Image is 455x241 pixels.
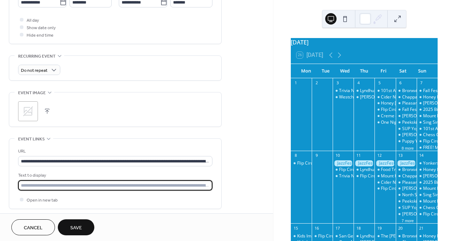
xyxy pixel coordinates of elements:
[396,167,417,173] div: Bronxville Farmers Market
[291,233,312,239] div: Kids Improv & Sketch Classes at Unthinkable Comedy: Funables, Improv classes for grades 1-2
[396,211,417,217] div: TASH Farmer's Market at Patriot's Park
[417,100,438,106] div: Irvington Farmer's Market
[314,80,319,86] div: 2
[339,167,406,173] div: Flip Circus - [GEOGRAPHIC_DATA]
[417,94,438,100] div: Honey Bee Grove Flower Farm - Farmers Market
[354,94,374,100] div: Michael Blaustein Comedy Night at Tarrytown Music Hall
[333,173,354,179] div: Trivia Night at Sing Sing Kill Brewery
[360,173,427,179] div: Flip Circus - [GEOGRAPHIC_DATA]
[402,138,425,144] div: Puppy Yoga
[374,100,395,106] div: Honey Bee Grove Flower Farm - Sunset U-Pick Flowers
[417,198,438,204] div: Mount Kisco Septemberfest
[27,24,56,32] span: Show date only
[417,145,438,151] div: FREE! Music Across The Hudson
[70,224,82,232] span: Save
[402,167,455,173] div: Bronxville Farmers Market
[381,233,434,239] div: The [PERSON_NAME] Band
[374,167,395,173] div: Food Truck Friday
[396,186,417,192] div: John Jay Homestead Farm Market In Katonah
[354,233,374,239] div: Lyndhurst Landscape Volunteering
[381,173,435,179] div: Mount Kisco Septemberfest
[398,153,403,158] div: 13
[360,167,428,173] div: Lyndhurst Landscape Volunteering
[399,217,417,223] button: 7 more
[417,132,438,138] div: Chess Club at Sing Sing Kill Brewery
[417,211,438,217] div: Flip Circus - Yorktown
[396,138,417,144] div: Puppy Yoga
[417,167,438,173] div: Honey Bee Grove Flower Farm - Farmers Market
[18,148,211,155] div: URL
[396,233,417,239] div: Bronxville Farmers Market
[355,64,374,78] div: Thu
[374,88,395,94] div: 101st Annual Yorktown Grange Fair
[316,64,335,78] div: Tue
[396,173,417,179] div: Chappaqua Farmers Market
[297,160,364,166] div: Flip Circus - [GEOGRAPHIC_DATA]
[417,119,438,125] div: Sing Sing Kill Brewery Run Club
[354,160,374,166] div: JazzFest White Plains: Sept. 10 - 14
[417,113,438,119] div: Mount Kisco Farmers Market
[374,173,395,179] div: Mount Kisco Septemberfest
[354,167,374,173] div: Lyndhurst Landscape Volunteering
[396,100,417,106] div: Pleasantville Farmers Market
[417,160,438,166] div: Yonkers Marathon, Half Marathon & 5K
[356,225,361,231] div: 18
[396,160,417,166] div: JazzFest White Plains: Sept. 10 - 14
[58,219,94,235] button: Save
[417,126,438,132] div: 101st Annual Yorktown Grange Fair
[374,64,393,78] div: Fri
[398,80,403,86] div: 6
[356,153,361,158] div: 11
[396,94,417,100] div: Chappaqua Farmers Market
[356,80,361,86] div: 4
[396,180,417,186] div: Pleasantville Farmers Market
[417,233,438,239] div: Honey Bee Grove Flower Farm - Farmers Market
[335,153,340,158] div: 10
[354,173,374,179] div: Flip Circus - Yorktown
[412,64,432,78] div: Sun
[417,138,438,144] div: Flip Circus - Yorktown
[417,186,438,192] div: Mount Kisco Farmers Market
[402,88,455,94] div: Bronxville Farmers Market
[393,64,413,78] div: Sat
[381,88,451,94] div: 101st Annual Yorktown Grange Fair
[396,205,417,211] div: SUP Yoga & Paddleboarding Lessons
[333,160,354,166] div: JazzFest White Plains: Sept. 10 - 14
[360,233,428,239] div: Lyndhurst Landscape Volunteering
[291,38,438,47] div: [DATE]
[11,219,55,235] button: Cancel
[360,88,428,94] div: Lyndhurst Landscape Volunteering
[399,145,417,151] button: 8 more
[396,132,417,138] div: TASH Farmer's Market at Patriot's Park
[417,173,438,179] div: Irvington Farmer's Market
[314,225,319,231] div: 16
[339,88,410,94] div: Trivia Night at Sing Sing Kill Brewery
[333,94,354,100] div: Westchester Soccer Club Home Game - Richmond Kickers at Westchester SC
[417,107,438,113] div: 2025 Bicycle Sundays
[335,80,340,86] div: 3
[374,186,395,192] div: Flip Circus - Yorktown
[396,119,417,125] div: Peekskill Farmers Market
[318,233,385,239] div: Flip Circus - [GEOGRAPHIC_DATA]
[374,119,395,125] div: One Night of Queen performed by Gary Mullen & the Works
[18,53,56,60] span: Recurring event
[419,80,424,86] div: 7
[402,119,452,125] div: Peekskill Farmers Market
[18,89,46,97] span: Event image
[396,113,417,119] div: John Jay Homestead Farm Market In Katonah
[402,233,455,239] div: Bronxville Farmers Market
[398,225,403,231] div: 20
[402,198,452,204] div: Peekskill Farmers Market
[18,101,38,121] div: ;
[21,66,48,75] span: Do not repeat
[293,153,298,158] div: 8
[396,88,417,94] div: Bronxville Farmers Market
[374,107,395,113] div: Flip Circus - Yorktown
[314,153,319,158] div: 9
[296,64,316,78] div: Mon
[18,172,211,179] div: Text to display
[374,233,395,239] div: The Marshall Tucker Band
[27,197,58,204] span: Open in new tab
[419,225,424,231] div: 21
